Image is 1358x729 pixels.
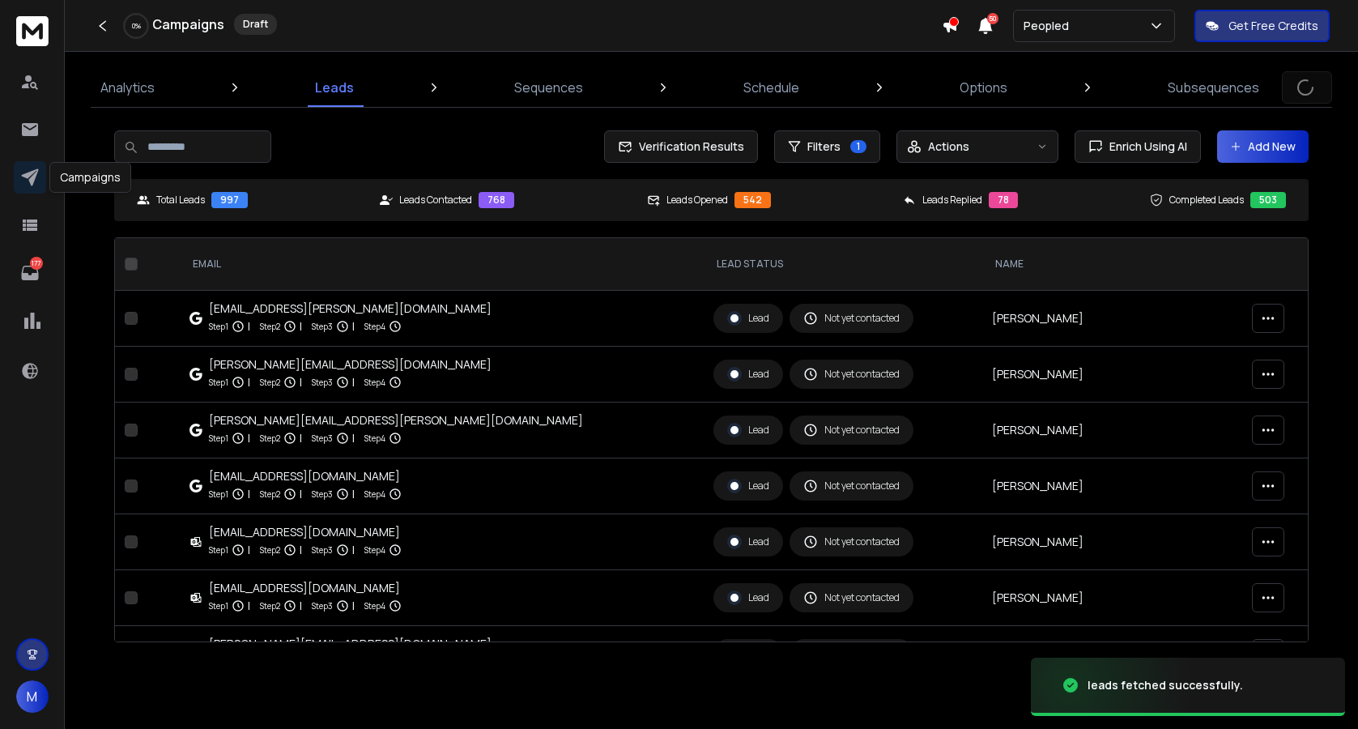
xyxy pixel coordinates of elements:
p: | [248,486,250,502]
div: Not yet contacted [803,479,900,493]
p: Step 3 [312,598,333,614]
p: Subsequences [1168,78,1259,97]
div: Not yet contacted [803,367,900,382]
p: 177 [30,257,43,270]
p: Peopled [1024,18,1075,34]
td: [PERSON_NAME] [982,570,1242,626]
p: Step 4 [364,430,385,446]
p: Step 3 [312,486,333,502]
p: Step 4 [364,598,385,614]
p: Step 2 [260,542,280,558]
div: 503 [1250,192,1286,208]
p: Step 3 [312,318,333,335]
p: Total Leads [156,194,205,207]
div: Not yet contacted [803,535,900,549]
a: Sequences [504,68,593,107]
p: Step 2 [260,486,280,502]
p: | [352,318,355,335]
p: | [300,374,302,390]
p: Options [960,78,1007,97]
span: 1 [850,140,866,153]
p: Schedule [743,78,799,97]
div: Not yet contacted [803,311,900,326]
td: [PERSON_NAME] [982,514,1242,570]
div: [EMAIL_ADDRESS][PERSON_NAME][DOMAIN_NAME] [209,301,492,317]
div: Lead [727,479,769,493]
div: Not yet contacted [803,590,900,605]
p: Step 4 [364,318,385,335]
p: | [352,542,355,558]
td: [PERSON_NAME] [982,458,1242,514]
p: Actions [928,139,969,155]
span: Verification Results [632,139,744,155]
p: Step 1 [209,598,228,614]
p: | [352,374,355,390]
p: Step 4 [364,542,385,558]
div: Lead [727,535,769,549]
button: Get Free Credits [1194,10,1330,42]
p: | [248,542,250,558]
span: 50 [987,13,998,24]
a: Leads [305,68,364,107]
p: 0 % [132,21,141,31]
p: Step 2 [260,318,280,335]
p: Step 1 [209,430,228,446]
a: Subsequences [1158,68,1269,107]
p: | [300,486,302,502]
p: | [352,430,355,446]
div: [EMAIL_ADDRESS][DOMAIN_NAME] [209,524,402,540]
p: Step 2 [260,598,280,614]
a: 177 [14,257,46,289]
div: [PERSON_NAME][EMAIL_ADDRESS][PERSON_NAME][DOMAIN_NAME] [209,412,583,428]
p: Analytics [100,78,155,97]
div: Campaigns [49,162,131,193]
h1: Campaigns [152,15,224,34]
p: Step 4 [364,374,385,390]
button: M [16,680,49,713]
p: Sequences [514,78,583,97]
p: | [248,318,250,335]
p: | [352,598,355,614]
div: Lead [727,311,769,326]
div: [PERSON_NAME][EMAIL_ADDRESS][DOMAIN_NAME] [209,356,492,373]
p: Step 3 [312,430,333,446]
button: Filters1 [774,130,880,163]
p: | [300,318,302,335]
button: Verification Results [604,130,758,163]
a: Options [950,68,1017,107]
p: Step 2 [260,374,280,390]
p: Step 1 [209,486,228,502]
td: [PERSON_NAME] [982,626,1242,682]
p: Leads Opened [666,194,728,207]
div: [EMAIL_ADDRESS][DOMAIN_NAME] [209,580,402,596]
p: Step 1 [209,374,228,390]
a: Schedule [734,68,809,107]
th: LEAD STATUS [704,238,982,291]
div: [PERSON_NAME][EMAIL_ADDRESS][DOMAIN_NAME] [209,636,492,652]
p: | [300,542,302,558]
a: Analytics [91,68,164,107]
td: [PERSON_NAME] [982,403,1242,458]
td: [PERSON_NAME] [982,347,1242,403]
p: | [248,598,250,614]
p: Leads Replied [922,194,982,207]
p: | [300,598,302,614]
p: Step 1 [209,318,228,335]
div: Lead [727,590,769,605]
th: NAME [982,238,1242,291]
p: Leads Contacted [399,194,472,207]
p: Get Free Credits [1228,18,1318,34]
div: Lead [727,367,769,382]
p: | [248,374,250,390]
p: Step 3 [312,374,333,390]
p: Step 3 [312,542,333,558]
p: Completed Leads [1169,194,1244,207]
p: | [352,486,355,502]
div: Draft [234,14,277,35]
p: Step 1 [209,542,228,558]
div: 542 [734,192,771,208]
p: Leads [315,78,354,97]
div: Lead [727,423,769,437]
